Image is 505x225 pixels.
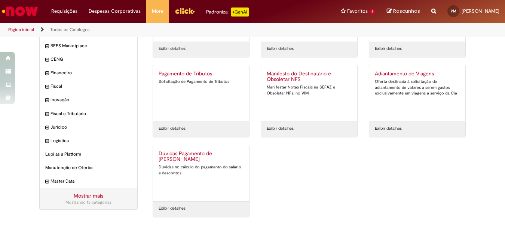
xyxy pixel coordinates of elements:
[462,8,499,14] span: [PERSON_NAME]
[159,46,186,52] a: Exibir detalhes
[159,79,244,85] div: Solicitação de Pagamento de Tributos
[375,71,460,77] h2: Adiantamento de Viagens
[45,138,49,145] i: expandir categoria Logistica
[159,126,186,132] a: Exibir detalhes
[231,7,249,16] p: +GenAi
[45,83,49,91] i: expandir categoria Fiscal
[451,9,456,13] span: PM
[159,71,244,77] h2: Pagamento de Tributos
[159,205,186,211] a: Exibir detalhes
[40,52,137,66] div: expandir categoria CENG CENG
[175,5,195,16] img: click_logo_yellow_360x200.png
[261,65,357,121] a: Manifesto do Destinatário e Obsoletar NFS Manifestar Notas Fiscais na SEFAZ e Obsoletar NFs. no VIM
[45,111,49,118] i: expandir categoria Fiscal e Tributário
[369,65,465,121] a: Adiantamento de Viagens Oferta destinada à solicitação de adiantamento de valores a serem gastos ...
[74,192,103,199] a: Mostrar mais
[50,27,90,33] a: Todos os Catálogos
[375,126,402,132] a: Exibir detalhes
[50,111,132,117] span: Fiscal e Tributário
[40,93,137,107] div: expandir categoria Inovação Inovação
[206,7,249,16] div: Padroniza
[153,145,249,201] a: Dúvidas Pagamento de [PERSON_NAME] Dúvidas no cálculo do pagamento do salário e descontos.
[153,65,249,121] a: Pagamento de Tributos Solicitação de Pagamento de Tributos
[40,120,137,134] div: expandir categoria Jurídico Jurídico
[267,84,352,96] div: Manifestar Notas Fiscais na SEFAZ e Obsoletar NFs. no VIM
[45,124,49,132] i: expandir categoria Jurídico
[40,174,137,188] div: expandir categoria Master Data Master Data
[45,56,49,64] i: expandir categoria CENG
[267,71,352,83] h2: Manifesto do Destinatário e Obsoletar NFS
[40,161,137,175] div: Manutenção de Ofertas
[50,70,132,76] span: Financeiro
[1,4,39,19] img: ServiceNow
[50,97,132,103] span: Inovação
[45,199,132,205] div: Mostrando 15 categorias
[393,7,420,15] span: Rascunhos
[369,9,376,15] span: 4
[45,70,49,77] i: expandir categoria Financeiro
[267,46,294,52] a: Exibir detalhes
[375,46,402,52] a: Exibir detalhes
[51,7,77,15] span: Requisições
[152,7,163,15] span: More
[45,43,49,50] i: expandir categoria BEES Marketplace
[40,147,137,161] div: Lupi as a Platform
[40,107,137,121] div: expandir categoria Fiscal e Tributário Fiscal e Tributário
[45,165,132,171] span: Manutenção de Ofertas
[40,79,137,93] div: expandir categoria Fiscal Fiscal
[50,178,132,184] span: Master Data
[40,39,137,53] div: expandir categoria BEES Marketplace BEES Marketplace
[159,164,244,176] div: Dúvidas no cálculo do pagamento do salário e descontos.
[50,43,132,49] span: BEES Marketplace
[375,79,460,96] div: Oferta destinada à solicitação de adiantamento de valores a serem gastos exclusivamente em viagen...
[45,151,132,157] span: Lupi as a Platform
[347,7,368,15] span: Favoritos
[40,134,137,148] div: expandir categoria Logistica Logistica
[45,178,49,186] i: expandir categoria Master Data
[45,97,49,104] i: expandir categoria Inovação
[267,126,294,132] a: Exibir detalhes
[50,124,132,130] span: Jurídico
[40,66,137,80] div: expandir categoria Financeiro Financeiro
[387,8,420,15] a: Rascunhos
[8,27,34,33] a: Página inicial
[50,83,132,90] span: Fiscal
[50,138,132,144] span: Logistica
[50,56,132,63] span: CENG
[89,7,141,15] span: Despesas Corporativas
[159,151,244,163] h2: Dúvidas Pagamento de Salário
[6,23,331,37] ul: Trilhas de página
